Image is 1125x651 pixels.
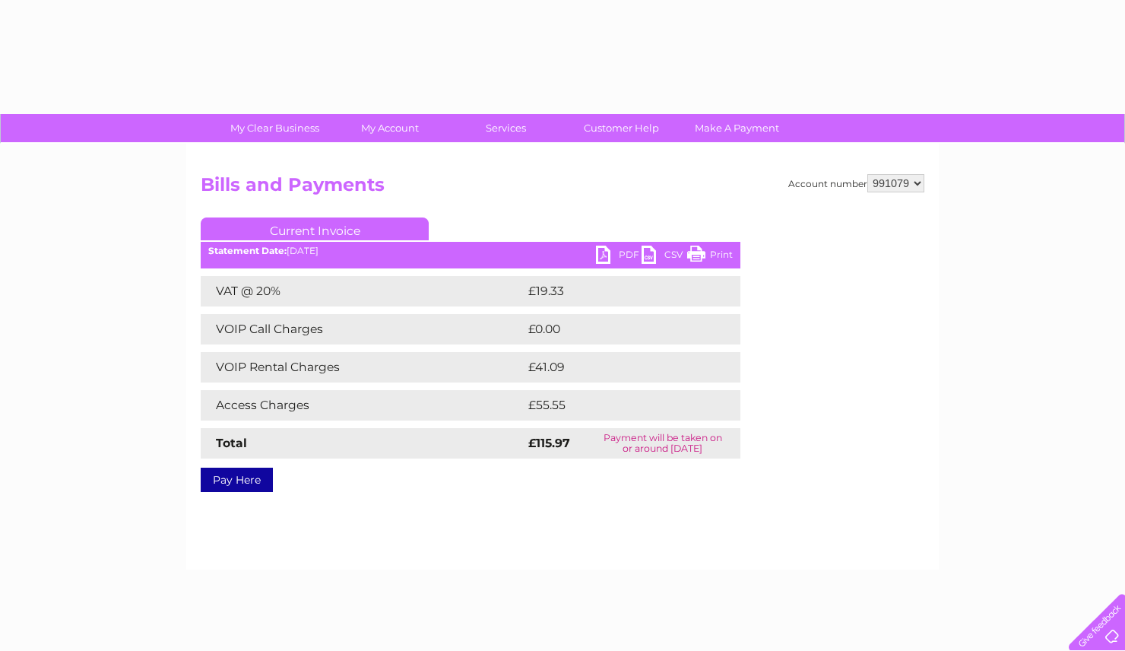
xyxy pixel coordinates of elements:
a: My Clear Business [212,114,337,142]
a: My Account [328,114,453,142]
td: Access Charges [201,390,524,421]
div: [DATE] [201,246,740,256]
a: Customer Help [559,114,684,142]
a: CSV [642,246,687,268]
td: £41.09 [524,352,708,383]
h2: Bills and Payments [201,174,924,203]
a: Make A Payment [674,114,800,142]
td: VOIP Call Charges [201,314,524,345]
a: Pay Here [201,468,273,492]
td: Payment will be taken on or around [DATE] [585,428,740,459]
a: PDF [596,246,642,268]
strong: £115.97 [528,436,570,450]
td: VOIP Rental Charges [201,352,524,383]
b: Statement Date: [208,245,287,256]
a: Services [443,114,569,142]
a: Current Invoice [201,218,429,240]
a: Print [687,246,733,268]
td: £19.33 [524,276,708,306]
td: £0.00 [524,314,705,345]
td: VAT @ 20% [201,276,524,306]
td: £55.55 [524,390,709,421]
div: Account number [788,174,924,192]
strong: Total [216,436,247,450]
